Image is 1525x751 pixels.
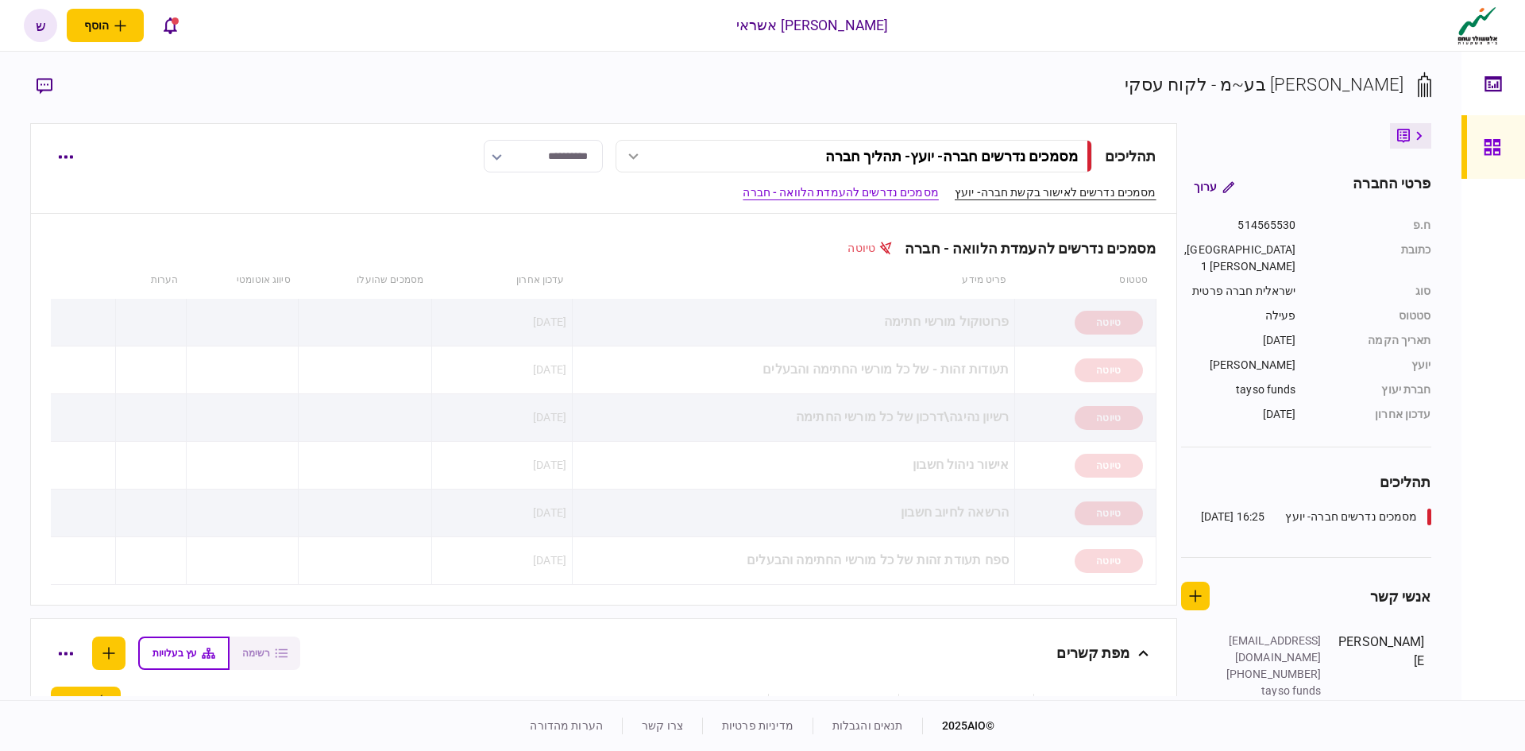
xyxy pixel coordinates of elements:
[116,262,186,299] th: הערות
[1312,242,1431,275] div: כתובת
[1218,633,1322,666] div: [EMAIL_ADDRESS][DOMAIN_NAME]
[825,148,1078,165] div: מסמכים נדרשים חברה- יועץ - תהליך חברה
[599,694,639,710] div: סוג קשר
[1454,6,1501,45] img: client company logo
[1181,381,1296,398] div: tayso funds
[138,637,230,670] button: עץ בעלויות
[1129,694,1156,710] div: סימון :
[533,362,566,377] div: [DATE]
[1056,637,1129,670] div: מפת קשרים
[1181,283,1296,300] div: ישראלית חברה פרטית
[530,719,603,732] a: הערות מהדורה
[1105,145,1156,167] div: תהליכים
[24,9,57,42] button: ש
[431,262,573,299] th: עדכון אחרון
[1075,406,1143,430] div: טיוטה
[1125,72,1404,98] div: [PERSON_NAME] בע~מ - לקוח עסקי
[1047,694,1098,710] div: לקוח ראשי
[1312,283,1431,300] div: סוג
[1181,406,1296,423] div: [DATE]
[153,9,187,42] button: פתח רשימת התראות
[578,447,1009,483] div: אישור ניהול חשבון
[578,400,1009,436] div: רשיון נהיגה\דרכון של כל מורשי החתימה
[51,687,121,717] button: איפוס
[1312,406,1431,423] div: עדכון אחרון
[186,262,299,299] th: סיווג אוטומטי
[782,694,868,710] div: נוסף ע״י המערכת
[1285,509,1417,525] div: מסמכים נדרשים חברה- יועץ
[573,262,1015,299] th: פריט מידע
[912,694,1003,710] div: לקוח קיים במערכת
[847,240,892,257] div: טיוטה
[533,505,566,521] div: [DATE]
[1181,308,1296,324] div: פעילה
[1338,633,1425,716] div: [PERSON_NAME]
[533,314,566,330] div: [DATE]
[743,184,938,201] a: מסמכים נדרשים להעמדת הלוואה - חברה
[736,15,889,36] div: [PERSON_NAME] אשראי
[1075,549,1143,573] div: טיוטה
[1181,471,1431,493] div: תהליכים
[1181,172,1247,201] button: ערוך
[1201,509,1431,525] a: מסמכים נדרשים חברה- יועץ16:25 [DATE]
[1312,217,1431,234] div: ח.פ
[642,719,683,732] a: צרו קשר
[578,352,1009,388] div: תעודות זהות - של כל מורשי החתימה והבעלים
[533,409,566,425] div: [DATE]
[1312,357,1431,374] div: יועץ
[242,648,270,659] span: רשימה
[722,719,793,732] a: מדיניות פרטיות
[1075,311,1143,335] div: טיוטה
[1181,242,1296,275] div: [GEOGRAPHIC_DATA], 1 [PERSON_NAME]
[1181,332,1296,349] div: [DATE]
[67,9,144,42] button: פתח תפריט להוספת לקוח
[1218,683,1322,699] div: tayso funds
[578,495,1009,531] div: הרשאה לחיוב חשבון
[1312,308,1431,324] div: סטטוס
[1181,357,1296,374] div: [PERSON_NAME]
[230,637,300,670] button: רשימה
[1312,332,1431,349] div: תאריך הקמה
[1201,509,1265,525] div: 16:25 [DATE]
[533,552,566,568] div: [DATE]
[1075,501,1143,525] div: טיוטה
[1181,217,1296,234] div: 514565530
[1312,381,1431,398] div: חברת יעוץ
[1015,262,1156,299] th: סטטוס
[1075,358,1143,382] div: טיוטה
[922,718,995,734] div: © 2025 AIO
[1353,172,1430,201] div: פרטי החברה
[578,543,1009,579] div: ספח תעודת זהות של כל מורשי החתימה והבעלים
[955,184,1156,201] a: מסמכים נדרשים לאישור בקשת חברה- יועץ
[892,240,1156,257] div: מסמכים נדרשים להעמדת הלוואה - חברה
[533,457,566,473] div: [DATE]
[1075,454,1143,478] div: טיוטה
[832,719,903,732] a: תנאים והגבלות
[1218,666,1322,683] div: [PHONE_NUMBER]
[299,262,431,299] th: מסמכים שהועלו
[1370,586,1431,607] div: אנשי קשר
[578,304,1009,340] div: פרוטוקול מורשי חתימה
[616,140,1092,172] button: מסמכים נדרשים חברה- יועץ- תהליך חברה
[152,648,197,659] span: עץ בעלויות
